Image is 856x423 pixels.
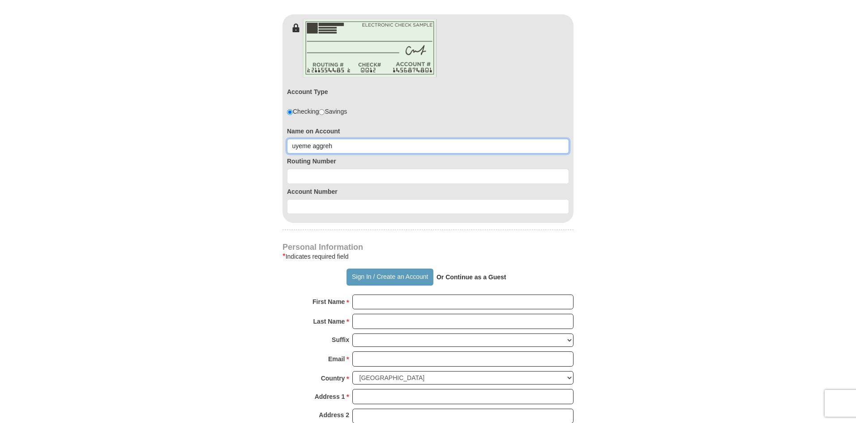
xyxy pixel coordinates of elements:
[332,333,349,346] strong: Suffix
[321,372,345,385] strong: Country
[437,273,506,281] strong: Or Continue as a Guest
[303,19,437,77] img: check-en.png
[287,107,347,116] div: Checking Savings
[282,244,574,251] h4: Personal Information
[347,269,433,286] button: Sign In / Create an Account
[312,295,345,308] strong: First Name
[328,353,345,365] strong: Email
[287,157,569,166] label: Routing Number
[313,315,345,328] strong: Last Name
[315,390,345,403] strong: Address 1
[319,409,349,421] strong: Address 2
[282,251,574,262] div: Indicates required field
[287,87,328,96] label: Account Type
[287,127,569,136] label: Name on Account
[287,187,569,196] label: Account Number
